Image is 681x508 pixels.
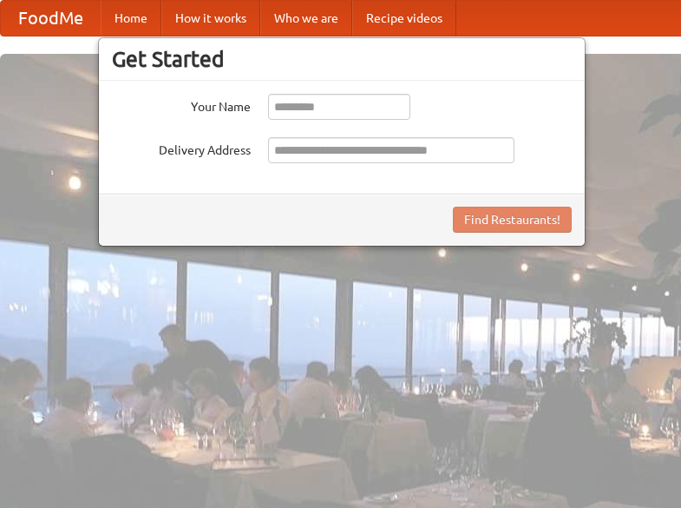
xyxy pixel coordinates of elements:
[352,1,456,36] a: Recipe videos
[1,1,101,36] a: FoodMe
[112,46,572,72] h3: Get Started
[161,1,260,36] a: How it works
[260,1,352,36] a: Who we are
[112,137,251,159] label: Delivery Address
[453,207,572,233] button: Find Restaurants!
[112,94,251,115] label: Your Name
[101,1,161,36] a: Home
